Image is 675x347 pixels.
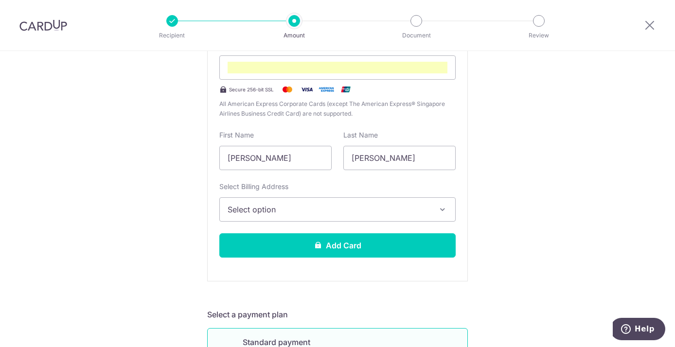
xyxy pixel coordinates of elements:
p: Recipient [136,31,208,40]
p: Review [503,31,575,40]
img: .alt.amex [317,84,336,95]
input: Cardholder Last Name [343,146,456,170]
label: First Name [219,130,254,140]
h5: Select a payment plan [207,309,468,320]
img: Visa [297,84,317,95]
label: Select Billing Address [219,182,288,191]
button: Select option [219,197,456,222]
img: CardUp [19,19,67,31]
img: .alt.unionpay [336,84,355,95]
iframe: Secure card payment input frame [228,62,447,73]
span: All American Express Corporate Cards (except The American Express® Singapore Airlines Business Cr... [219,99,456,119]
img: Mastercard [278,84,297,95]
iframe: Opens a widget where you can find more information [613,318,665,342]
p: Amount [258,31,330,40]
span: Secure 256-bit SSL [229,86,274,93]
span: Select option [228,204,430,215]
input: Cardholder First Name [219,146,332,170]
label: Last Name [343,130,378,140]
button: Add Card [219,233,456,258]
p: Document [380,31,452,40]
